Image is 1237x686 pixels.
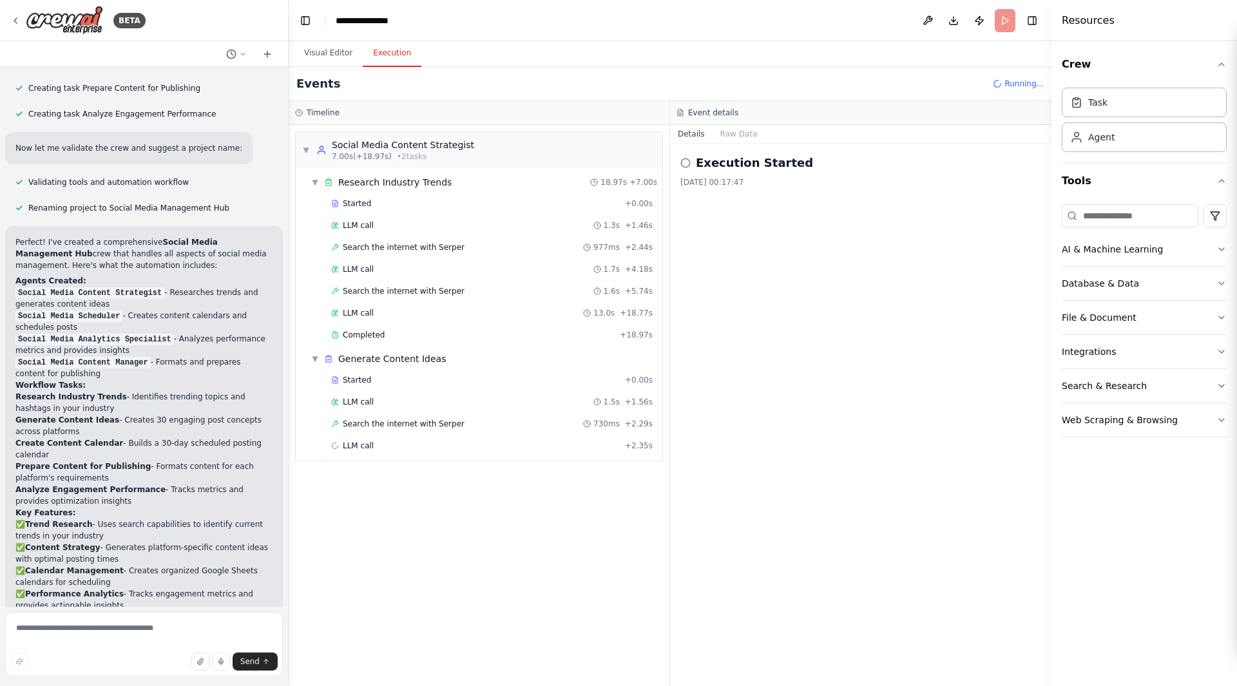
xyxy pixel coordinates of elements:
[343,242,465,252] span: Search the internet with Serper
[240,656,260,667] span: Send
[1062,369,1227,403] button: Search & Research
[25,589,124,598] strong: Performance Analytics
[311,354,319,364] span: ▼
[15,287,273,310] li: - Researches trends and generates content ideas
[15,519,273,634] p: ✅ - Uses search capabilities to identify current trends in your industry ✅ - Generates platform-s...
[696,154,813,172] h2: Execution Started
[604,264,620,274] span: 1.7s
[343,198,371,209] span: Started
[212,653,230,671] button: Click to speak your automation idea
[629,177,657,187] span: + 7.00s
[28,83,200,93] span: Creating task Prepare Content for Publishing
[15,356,273,379] li: - Formats and prepares content for publishing
[1062,243,1163,256] div: AI & Machine Learning
[307,108,340,118] h3: Timeline
[1062,199,1227,448] div: Tools
[1062,277,1139,290] div: Database & Data
[1004,79,1044,89] span: Running...
[332,151,392,162] span: 7.00s (+18.97s)
[15,276,86,285] strong: Agents Created:
[15,414,273,437] li: - Creates 30 engaging post concepts across platforms
[338,176,452,189] span: Research Industry Trends
[15,236,273,271] p: Perfect! I've created a comprehensive crew that handles all aspects of social media management. H...
[15,485,166,494] strong: Analyze Engagement Performance
[343,397,374,407] span: LLM call
[15,391,273,414] li: - Identifies trending topics and hashtags in your industry
[625,375,653,385] span: + 0.00s
[15,357,151,368] code: Social Media Content Manager
[28,203,229,213] span: Renaming project to Social Media Management Hub
[311,177,319,187] span: ▼
[257,46,278,62] button: Start a new chat
[343,308,374,318] span: LLM call
[25,566,124,575] strong: Calendar Management
[604,220,620,231] span: 1.3s
[600,177,627,187] span: 18.97s
[1062,267,1227,300] button: Database & Data
[1062,379,1147,392] div: Search & Research
[336,14,400,27] nav: breadcrumb
[625,286,653,296] span: + 5.74s
[233,653,278,671] button: Send
[363,40,421,67] button: Execution
[343,441,374,451] span: LLM call
[1062,345,1116,358] div: Integrations
[670,125,713,143] button: Details
[343,419,465,429] span: Search the internet with Serper
[296,75,340,93] h2: Events
[680,177,1041,187] div: [DATE] 00:17:47
[15,462,151,471] strong: Prepare Content for Publishing
[625,242,653,252] span: + 2.44s
[1062,46,1227,82] button: Crew
[113,13,146,28] div: BETA
[15,142,242,154] p: Now let me validate the crew and suggest a project name:
[620,330,653,340] span: + 18.97s
[28,109,216,119] span: Creating task Analyze Engagement Performance
[1062,403,1227,437] button: Web Scraping & Browsing
[15,333,273,356] li: - Analyzes performance metrics and provides insights
[15,334,174,345] code: Social Media Analytics Specialist
[625,264,653,274] span: + 4.18s
[604,286,620,296] span: 1.6s
[1088,131,1115,144] div: Agent
[15,439,123,448] strong: Create Content Calendar
[15,484,273,507] li: - Tracks metrics and provides optimization insights
[593,242,620,252] span: 977ms
[1062,335,1227,368] button: Integrations
[28,177,189,187] span: Validating tools and automation workflow
[1023,12,1041,30] button: Hide right sidebar
[15,310,122,322] code: Social Media Scheduler
[343,375,371,385] span: Started
[625,441,653,451] span: + 2.35s
[620,308,653,318] span: + 18.77s
[1062,82,1227,162] div: Crew
[1062,233,1227,266] button: AI & Machine Learning
[1062,163,1227,199] button: Tools
[10,653,28,671] button: Improve this prompt
[713,125,765,143] button: Raw Data
[343,264,374,274] span: LLM call
[15,381,86,390] strong: Workflow Tasks:
[688,108,738,118] h3: Event details
[332,138,474,151] div: Social Media Content Strategist
[593,419,620,429] span: 730ms
[343,286,465,296] span: Search the internet with Serper
[26,6,103,35] img: Logo
[25,543,101,552] strong: Content Strategy
[625,198,653,209] span: + 0.00s
[15,461,273,484] li: - Formats content for each platform's requirements
[302,145,310,155] span: ▼
[1088,96,1108,109] div: Task
[221,46,252,62] button: Switch to previous chat
[15,310,273,333] li: - Creates content calendars and schedules posts
[1062,13,1115,28] h4: Resources
[15,392,127,401] strong: Research Industry Trends
[625,397,653,407] span: + 1.56s
[15,437,273,461] li: - Builds a 30-day scheduled posting calendar
[343,330,385,340] span: Completed
[625,220,653,231] span: + 1.46s
[338,352,446,365] span: Generate Content Ideas
[15,508,75,517] strong: Key Features:
[1062,311,1136,324] div: File & Document
[15,415,119,424] strong: Generate Content Ideas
